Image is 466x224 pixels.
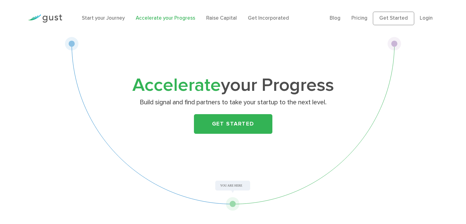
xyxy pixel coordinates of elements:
a: Blog [330,15,340,21]
a: Pricing [351,15,367,21]
h1: your Progress [112,77,354,94]
p: Build signal and find partners to take your startup to the next level. [114,98,352,107]
img: Gust Logo [28,14,62,23]
a: Accelerate your Progress [136,15,195,21]
a: Start your Journey [82,15,125,21]
a: Raise Capital [206,15,237,21]
span: Accelerate [132,74,221,96]
a: Get Started [194,114,272,134]
a: Login [420,15,433,21]
a: Get Incorporated [248,15,289,21]
a: Get Started [373,12,414,25]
